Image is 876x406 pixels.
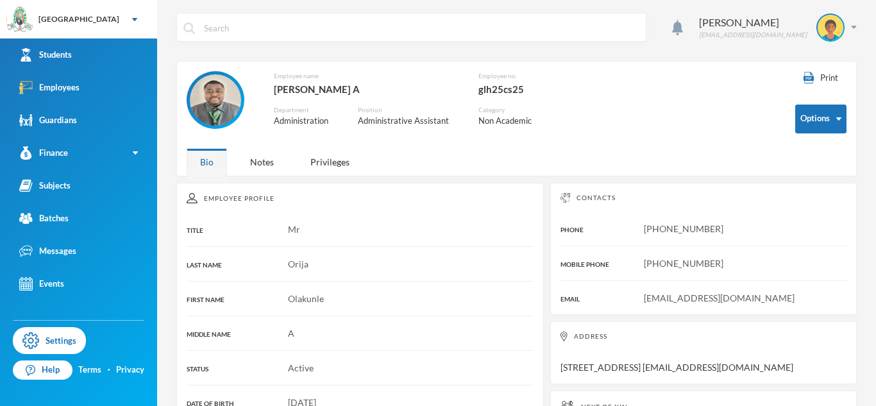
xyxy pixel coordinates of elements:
[644,292,795,303] span: [EMAIL_ADDRESS][DOMAIN_NAME]
[19,146,68,160] div: Finance
[116,364,144,376] a: Privacy
[288,362,314,373] span: Active
[795,105,847,133] button: Options
[7,7,33,33] img: logo
[187,148,227,176] div: Bio
[478,105,542,115] div: Category
[358,115,459,128] div: Administrative Assistant
[795,71,847,85] button: Print
[187,193,534,203] div: Employee Profile
[818,15,843,40] img: STUDENT
[644,223,723,234] span: [PHONE_NUMBER]
[183,22,195,34] img: search
[78,364,101,376] a: Terms
[19,244,76,258] div: Messages
[19,277,64,291] div: Events
[108,364,110,376] div: ·
[19,81,80,94] div: Employees
[237,148,287,176] div: Notes
[13,327,86,354] a: Settings
[478,71,571,81] div: Employee no.
[288,328,294,339] span: A
[560,193,847,203] div: Contacts
[550,321,857,384] div: [STREET_ADDRESS] [EMAIL_ADDRESS][DOMAIN_NAME]
[478,115,542,128] div: Non Academic
[19,212,69,225] div: Batches
[203,13,639,42] input: Search
[560,332,847,341] div: Address
[274,81,459,97] div: [PERSON_NAME] A
[288,224,300,235] span: Mr
[19,48,72,62] div: Students
[478,81,571,97] div: glh25cs25
[644,258,723,269] span: [PHONE_NUMBER]
[699,15,807,30] div: [PERSON_NAME]
[13,360,72,380] a: Help
[190,74,241,126] img: EMPLOYEE
[38,13,119,25] div: [GEOGRAPHIC_DATA]
[699,30,807,40] div: [EMAIL_ADDRESS][DOMAIN_NAME]
[358,105,459,115] div: Position
[19,179,71,192] div: Subjects
[274,105,339,115] div: Department
[297,148,363,176] div: Privileges
[288,293,324,304] span: Olakunle
[288,258,308,269] span: Orija
[274,115,339,128] div: Administration
[274,71,459,81] div: Employee name
[19,114,77,127] div: Guardians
